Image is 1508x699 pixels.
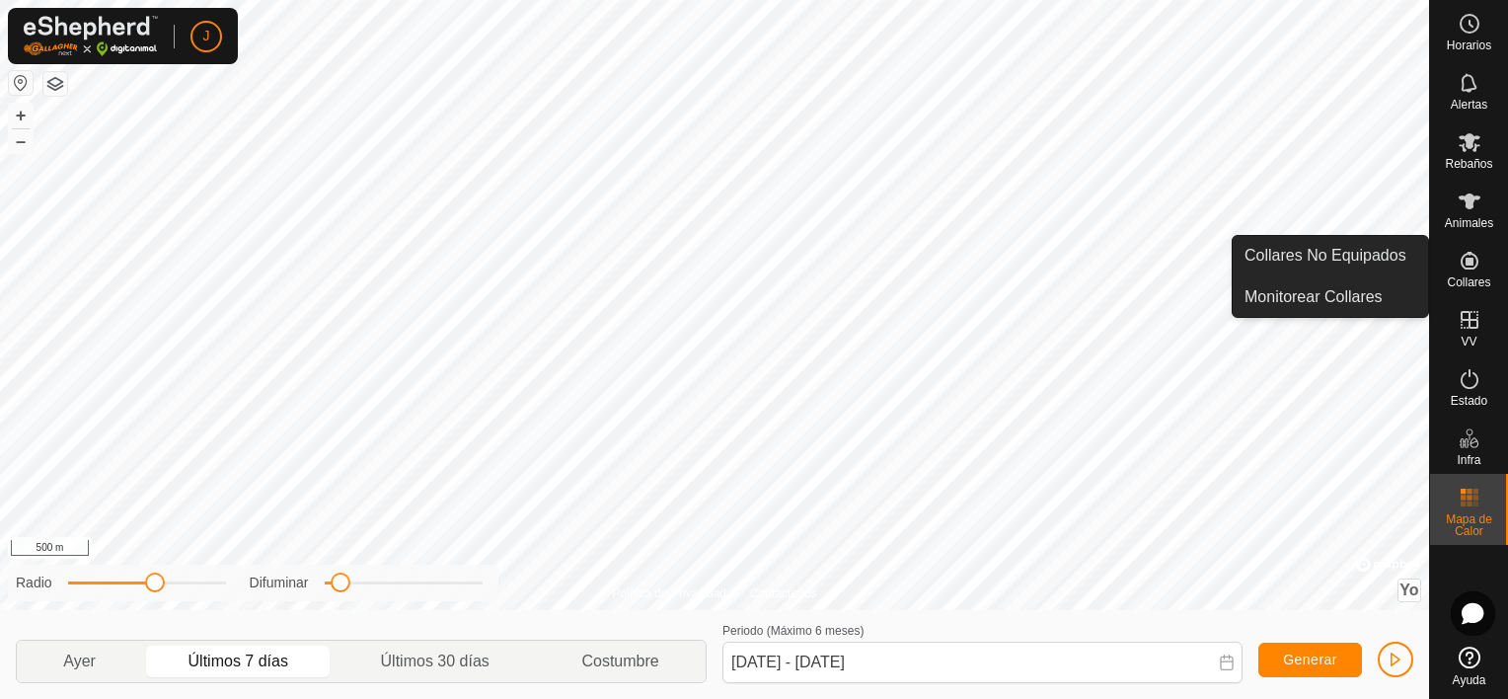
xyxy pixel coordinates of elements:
label: Periodo (Máximo 6 meses) [722,624,864,638]
span: Estado [1451,395,1487,407]
button: Restablecer Mapa [9,71,33,95]
span: Generar [1283,652,1337,667]
a: Collares No Equipados [1233,236,1428,275]
label: Difuminar [250,573,309,593]
span: Monitorear Collares [1244,285,1383,309]
span: Últimos 30 días [381,650,490,673]
span: Rebaños [1445,158,1492,170]
button: Yo [1398,580,1420,601]
a: Ayuda [1430,639,1508,694]
span: Alertas [1451,99,1487,111]
span: Yo [1399,582,1418,598]
span: Collares [1447,276,1490,288]
span: Ayuda [1453,674,1486,686]
button: + [9,104,33,127]
span: Horarios [1447,39,1491,51]
button: – [9,129,33,153]
span: Mapa de Calor [1435,513,1503,537]
label: Radio [16,573,52,593]
span: Ayer [63,650,96,673]
button: Generar [1258,643,1362,677]
a: Política de Privacidad [613,584,726,602]
span: Últimos 7 días [188,650,288,673]
span: Animales [1445,217,1493,229]
span: Costumbre [581,650,658,673]
a: Monitorear Collares [1233,277,1428,317]
span: VV [1461,336,1476,348]
span: J [203,26,210,46]
span: Infra [1457,454,1480,466]
img: Logo Gallagher [24,16,158,56]
a: Contáctenos [750,584,816,602]
button: Capas del Mapa [43,72,67,96]
span: Collares No Equipados [1244,244,1406,268]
